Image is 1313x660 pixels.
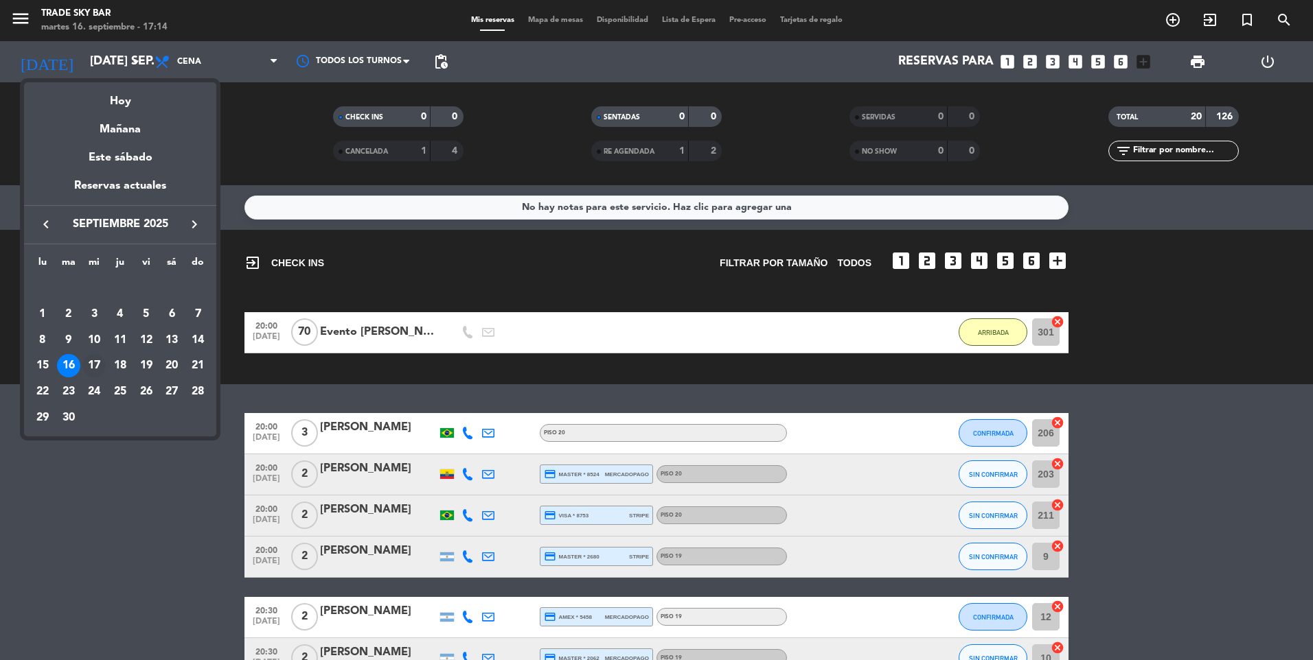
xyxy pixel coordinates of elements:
[57,329,80,352] div: 9
[159,327,185,353] td: 13 de septiembre de 2025
[31,354,54,377] div: 15
[82,380,106,403] div: 24
[109,329,132,352] div: 11
[186,216,203,233] i: keyboard_arrow_right
[185,255,211,276] th: domingo
[57,354,80,377] div: 16
[31,303,54,326] div: 1
[159,255,185,276] th: sábado
[82,354,106,377] div: 17
[186,354,209,377] div: 21
[30,379,56,405] td: 22 de septiembre de 2025
[185,353,211,379] td: 21 de septiembre de 2025
[38,216,54,233] i: keyboard_arrow_left
[182,215,207,233] button: keyboard_arrow_right
[135,303,158,326] div: 5
[185,327,211,353] td: 14 de septiembre de 2025
[109,303,132,326] div: 4
[107,327,133,353] td: 11 de septiembre de 2025
[186,329,209,352] div: 14
[24,177,216,205] div: Reservas actuales
[57,380,80,403] div: 23
[186,380,209,403] div: 28
[133,327,159,353] td: 12 de septiembre de 2025
[57,406,80,429] div: 30
[109,380,132,403] div: 25
[30,353,56,379] td: 15 de septiembre de 2025
[133,255,159,276] th: viernes
[81,255,107,276] th: miércoles
[159,301,185,327] td: 6 de septiembre de 2025
[81,379,107,405] td: 24 de septiembre de 2025
[185,379,211,405] td: 28 de septiembre de 2025
[107,379,133,405] td: 25 de septiembre de 2025
[185,301,211,327] td: 7 de septiembre de 2025
[133,379,159,405] td: 26 de septiembre de 2025
[160,329,183,352] div: 13
[30,275,211,301] td: SEP.
[30,327,56,353] td: 8 de septiembre de 2025
[31,329,54,352] div: 8
[135,380,158,403] div: 26
[135,354,158,377] div: 19
[56,327,82,353] td: 9 de septiembre de 2025
[160,380,183,403] div: 27
[159,379,185,405] td: 27 de septiembre de 2025
[82,303,106,326] div: 3
[58,215,182,233] span: septiembre 2025
[24,82,216,110] div: Hoy
[160,303,183,326] div: 6
[56,353,82,379] td: 16 de septiembre de 2025
[81,353,107,379] td: 17 de septiembre de 2025
[57,303,80,326] div: 2
[34,215,58,233] button: keyboard_arrow_left
[30,405,56,431] td: 29 de septiembre de 2025
[82,329,106,352] div: 10
[31,406,54,429] div: 29
[81,301,107,327] td: 3 de septiembre de 2025
[133,301,159,327] td: 5 de septiembre de 2025
[56,379,82,405] td: 23 de septiembre de 2025
[30,255,56,276] th: lunes
[186,303,209,326] div: 7
[160,354,183,377] div: 20
[31,380,54,403] div: 22
[107,353,133,379] td: 18 de septiembre de 2025
[56,405,82,431] td: 30 de septiembre de 2025
[133,353,159,379] td: 19 de septiembre de 2025
[109,354,132,377] div: 18
[107,255,133,276] th: jueves
[56,301,82,327] td: 2 de septiembre de 2025
[107,301,133,327] td: 4 de septiembre de 2025
[24,139,216,177] div: Este sábado
[56,255,82,276] th: martes
[159,353,185,379] td: 20 de septiembre de 2025
[30,301,56,327] td: 1 de septiembre de 2025
[24,110,216,139] div: Mañana
[135,329,158,352] div: 12
[81,327,107,353] td: 10 de septiembre de 2025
